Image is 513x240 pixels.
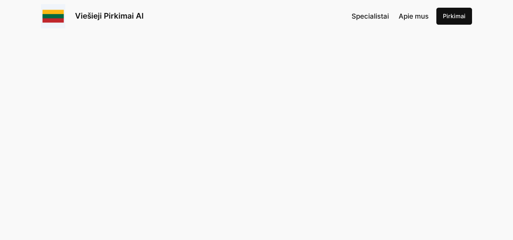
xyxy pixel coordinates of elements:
[352,12,389,20] span: Specialistai
[352,11,389,21] a: Specialistai
[352,11,429,21] nav: Navigation
[399,12,429,20] span: Apie mus
[436,8,472,25] a: Pirkimai
[399,11,429,21] a: Apie mus
[41,4,65,28] img: Viešieji pirkimai logo
[75,11,144,21] a: Viešieji Pirkimai AI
